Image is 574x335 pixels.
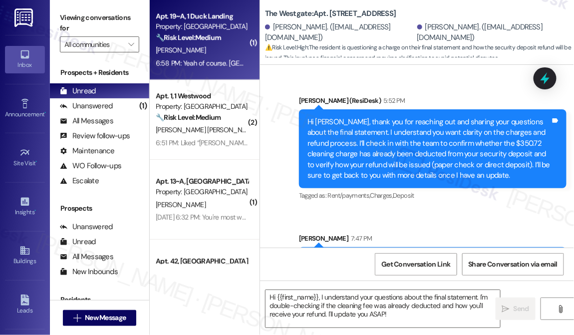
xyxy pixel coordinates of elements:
[60,237,96,247] div: Unread
[156,101,248,112] div: Property: [GEOGRAPHIC_DATA]
[156,187,248,197] div: Property: [GEOGRAPHIC_DATA]
[266,290,500,328] textarea: Hi {{first_name}}, I understand your questions about the final statement. I'm double-checking if ...
[128,40,134,48] i: 
[64,36,123,52] input: All communities
[60,101,113,111] div: Unanswered
[5,144,45,171] a: Site Visit •
[299,95,567,109] div: [PERSON_NAME] (ResiDesk)
[156,176,248,187] div: Apt. 13~A, [GEOGRAPHIC_DATA] (new)
[5,292,45,319] a: Leads
[502,305,510,313] i: 
[375,253,457,276] button: Get Conversation Link
[60,116,113,126] div: All Messages
[156,91,248,101] div: Apt. 1, 1 Westwood
[370,191,393,200] span: Charges ,
[5,193,45,220] a: Insights •
[156,45,206,54] span: [PERSON_NAME]
[299,233,567,247] div: [PERSON_NAME]
[60,267,118,277] div: New Inbounds
[50,203,149,214] div: Prospects
[44,109,46,116] span: •
[36,158,37,165] span: •
[60,131,130,141] div: Review follow-ups
[557,305,564,313] i: 
[60,86,96,96] div: Unread
[5,46,45,73] a: Inbox
[85,313,126,323] span: New Message
[265,8,396,19] b: The Westgate: Apt. [STREET_ADDRESS]
[60,10,139,36] label: Viewing conversations for
[514,304,529,314] span: Send
[417,22,567,43] div: [PERSON_NAME]. ([EMAIL_ADDRESS][DOMAIN_NAME])
[348,233,372,244] div: 7:47 PM
[156,21,248,32] div: Property: [GEOGRAPHIC_DATA]
[469,259,558,270] span: Share Conversation via email
[5,242,45,269] a: Buildings
[393,191,414,200] span: Deposit
[156,256,248,267] div: Apt. 42, [GEOGRAPHIC_DATA]
[381,259,450,270] span: Get Conversation Link
[265,42,574,64] span: : The resident is questioning a charge on their final statement and how the security deposit refu...
[73,314,81,322] i: 
[156,200,206,209] span: [PERSON_NAME]
[265,43,308,51] strong: ⚠️ Risk Level: High
[34,207,36,214] span: •
[265,22,415,43] div: [PERSON_NAME]. ([EMAIL_ADDRESS][DOMAIN_NAME])
[462,253,564,276] button: Share Conversation via email
[156,113,221,122] strong: 🔧 Risk Level: Medium
[156,33,221,42] strong: 🔧 Risk Level: Medium
[156,125,260,134] span: [PERSON_NAME] [PERSON_NAME]
[60,252,113,262] div: All Messages
[63,310,137,326] button: New Message
[381,95,405,106] div: 5:52 PM
[307,117,551,181] div: Hi [PERSON_NAME], thank you for reaching out and sharing your questions about the final statement...
[328,191,370,200] span: Rent/payments ,
[137,98,149,114] div: (1)
[496,298,536,320] button: Send
[156,11,248,21] div: Apt. 19~A, 1 Duck Landing
[14,8,35,27] img: ResiDesk Logo
[60,222,113,232] div: Unanswered
[299,188,567,203] div: Tagged as:
[50,295,149,305] div: Residents
[60,161,121,171] div: WO Follow-ups
[50,67,149,78] div: Prospects + Residents
[156,213,390,222] div: [DATE] 6:32 PM: You're most welcome. Feel free to contact us if anything pops up.
[60,176,99,186] div: Escalate
[60,146,115,156] div: Maintenance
